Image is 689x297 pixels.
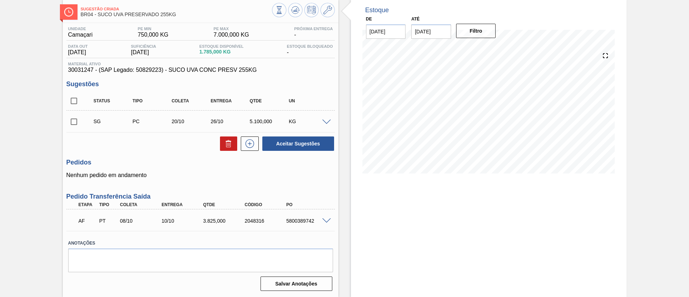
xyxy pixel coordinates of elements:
[131,98,174,103] div: Tipo
[411,24,451,39] input: dd/mm/yyyy
[366,24,406,39] input: dd/mm/yyyy
[97,218,119,224] div: Pedido de Transferência
[248,98,291,103] div: Qtde
[97,202,119,207] div: Tipo
[68,32,93,38] span: Camaçari
[366,17,372,22] label: De
[68,49,88,56] span: [DATE]
[64,8,73,17] img: Ícone
[411,17,420,22] label: Até
[200,49,244,55] span: 1.785,000 KG
[304,3,319,17] button: Programar Estoque
[66,193,335,200] h3: Pedido Transferência Saída
[262,136,334,151] button: Aceitar Sugestões
[216,136,237,151] div: Excluir Sugestões
[138,27,168,31] span: PE MIN
[365,6,389,14] div: Estoque
[201,218,248,224] div: 3.825,000
[79,218,97,224] p: AF
[66,172,335,178] p: Nenhum pedido em andamento
[456,24,496,38] button: Filtro
[237,136,259,151] div: Nova sugestão
[285,218,331,224] div: 5800389742
[285,202,331,207] div: PO
[66,80,335,88] h3: Sugestões
[285,44,334,56] div: -
[287,98,331,103] div: UN
[81,12,272,17] span: BR04 - SUCO UVA PRESERVADO 255KG
[68,44,88,48] span: Data out
[209,119,252,124] div: 26/10/2025
[248,119,291,124] div: 5.100,000
[214,27,249,31] span: PE MAX
[320,3,335,17] button: Ir ao Master Data / Geral
[68,67,333,73] span: 30031247 - (SAP Legado: 50829223) - SUCO UVA CONC PRESV 255KG
[292,27,335,38] div: -
[66,159,335,166] h3: Pedidos
[261,277,332,291] button: Salvar Anotações
[118,202,165,207] div: Coleta
[200,44,244,48] span: Estoque Disponível
[131,119,174,124] div: Pedido de Compra
[294,27,333,31] span: Próxima Entrega
[68,27,93,31] span: Unidade
[160,218,206,224] div: 10/10/2025
[170,98,213,103] div: Coleta
[287,119,331,124] div: KG
[160,202,206,207] div: Entrega
[138,32,168,38] span: 750,000 KG
[272,3,286,17] button: Visão Geral dos Estoques
[68,238,333,249] label: Anotações
[81,7,272,11] span: Sugestão Criada
[170,119,213,124] div: 20/10/2025
[209,98,252,103] div: Entrega
[287,44,333,48] span: Estoque Bloqueado
[131,44,156,48] span: Suficiência
[92,98,135,103] div: Status
[214,32,249,38] span: 7.000,000 KG
[243,218,290,224] div: 2048316
[92,119,135,124] div: Sugestão Criada
[243,202,290,207] div: Código
[77,202,98,207] div: Etapa
[259,136,335,152] div: Aceitar Sugestões
[68,62,333,66] span: Material ativo
[131,49,156,56] span: [DATE]
[77,213,98,229] div: Aguardando Faturamento
[118,218,165,224] div: 08/10/2025
[201,202,248,207] div: Qtde
[288,3,303,17] button: Atualizar Gráfico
